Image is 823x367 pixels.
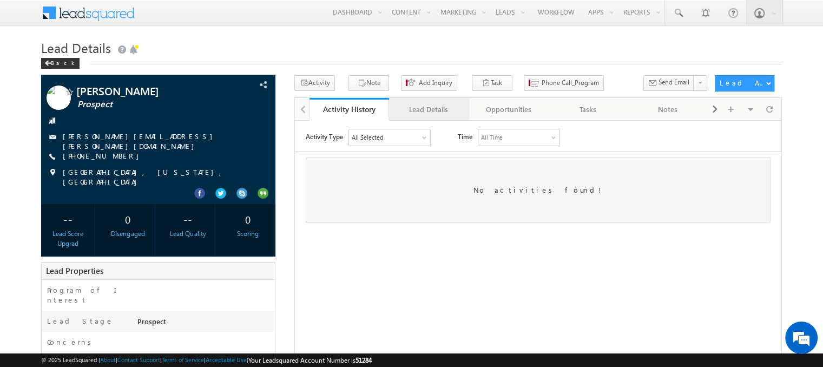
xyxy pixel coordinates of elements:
div: No activities found! [11,37,476,102]
span: Lead Details [41,39,111,56]
a: Activity History [310,98,389,121]
span: [PHONE_NUMBER] [63,151,144,162]
div: Lead Details [398,103,459,116]
div: Notes [637,103,699,116]
button: Add Inquiry [401,75,457,91]
div: Lead Actions [720,78,766,88]
div: All Time [186,12,208,22]
span: Send Email [659,77,689,87]
div: Disengaged [104,229,152,239]
img: Profile photo [47,86,71,114]
button: Phone Call_Program [524,75,604,91]
div: Tasks [557,103,618,116]
div: 0 [224,209,272,229]
button: Lead Actions [715,75,774,91]
span: Activity Type [11,8,48,24]
button: Activity [294,75,335,91]
a: About [100,356,116,363]
div: Prospect [135,316,275,331]
div: -- [44,209,92,229]
div: Activity History [318,104,381,114]
span: 51284 [355,356,372,364]
a: Tasks [549,98,628,121]
span: Prospect [77,99,222,110]
div: All Selected [54,9,135,25]
a: Terms of Service [162,356,204,363]
span: Phone Call_Program [542,78,599,88]
div: Lead Score Upgrad [44,229,92,248]
span: Time [163,8,177,24]
div: 0 [104,209,152,229]
a: Contact Support [117,356,160,363]
button: Note [348,75,389,91]
span: [PERSON_NAME] [76,86,221,96]
label: Program of Interest [47,285,126,305]
button: Task [472,75,512,91]
div: All Selected [57,12,88,22]
span: Your Leadsquared Account Number is [248,356,372,364]
a: Back [41,57,85,67]
div: Back [41,58,80,69]
span: Lead Properties [46,265,103,276]
div: Opportunities [478,103,539,116]
div: Lead Quality [164,229,212,239]
button: Send Email [643,75,694,91]
a: Notes [629,98,708,121]
a: [PERSON_NAME][EMAIL_ADDRESS][PERSON_NAME][DOMAIN_NAME] [63,132,218,150]
a: Lead Details [389,98,469,121]
div: -- [164,209,212,229]
a: Acceptable Use [206,356,247,363]
span: © 2025 LeadSquared | | | | | [41,355,372,365]
a: Opportunities [469,98,549,121]
label: Concerns [47,337,95,347]
span: [GEOGRAPHIC_DATA], [US_STATE], [GEOGRAPHIC_DATA] [63,167,253,187]
span: Add Inquiry [419,78,452,88]
label: Lead Stage [47,316,114,326]
div: Scoring [224,229,272,239]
